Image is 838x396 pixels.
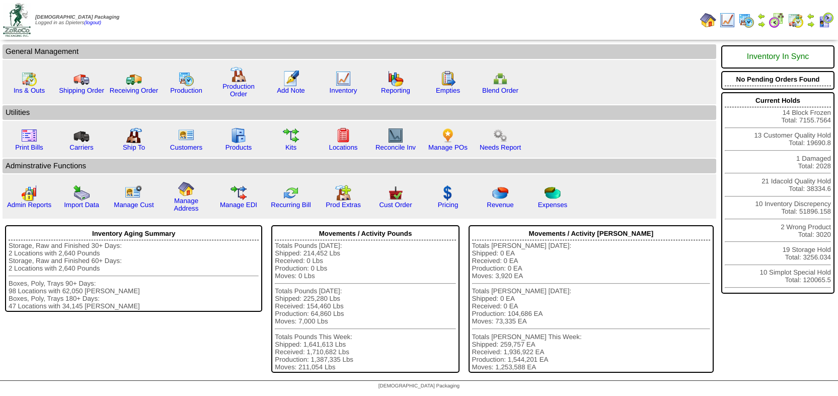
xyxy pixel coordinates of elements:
div: No Pending Orders Found [725,73,831,86]
div: Inventory Aging Summary [9,227,259,240]
div: Movements / Activity Pounds [275,227,455,240]
a: Recurring Bill [271,201,311,209]
img: line_graph.gif [335,71,351,87]
a: Blend Order [482,87,518,94]
img: truck3.gif [73,127,90,144]
a: Print Bills [15,144,43,151]
a: Ins & Outs [14,87,45,94]
a: Manage EDI [220,201,257,209]
span: [DEMOGRAPHIC_DATA] Packaging [35,15,119,20]
img: calendarblend.gif [769,12,785,28]
a: Receiving Order [110,87,158,94]
a: Cust Order [379,201,412,209]
img: factory.gif [231,67,247,83]
a: Products [225,144,252,151]
div: 14 Block Frozen Total: 7155.7564 13 Customer Quality Hold Total: 19690.8 1 Damaged Total: 2028 21... [721,92,834,294]
td: Utilities [3,105,716,120]
a: Ship To [123,144,145,151]
img: locations.gif [335,127,351,144]
a: Manage Address [174,197,199,212]
a: Import Data [64,201,99,209]
img: graph.gif [388,71,404,87]
img: customers.gif [178,127,194,144]
a: Carriers [69,144,93,151]
div: Inventory In Sync [725,47,831,67]
img: graph2.png [21,185,37,201]
img: calendarprod.gif [738,12,754,28]
a: Admin Reports [7,201,51,209]
img: dollar.gif [440,185,456,201]
img: calendarcustomer.gif [818,12,834,28]
img: managecust.png [125,185,143,201]
img: arrowright.gif [807,20,815,28]
td: General Management [3,44,716,59]
img: import.gif [73,185,90,201]
span: [DEMOGRAPHIC_DATA] Packaging [378,383,460,389]
a: Inventory [330,87,357,94]
div: Movements / Activity [PERSON_NAME] [472,227,710,240]
img: arrowleft.gif [757,12,766,20]
img: pie_chart2.png [545,185,561,201]
img: cust_order.png [388,185,404,201]
a: Shipping Order [59,87,104,94]
img: cabinet.gif [231,127,247,144]
a: Expenses [538,201,568,209]
img: prodextras.gif [335,185,351,201]
img: workflow.png [492,127,508,144]
a: (logout) [84,20,101,26]
img: arrowleft.gif [807,12,815,20]
a: Needs Report [480,144,521,151]
span: Logged in as Dpieters [35,15,119,26]
img: home.gif [700,12,716,28]
a: Manage POs [428,144,468,151]
img: truck.gif [73,71,90,87]
img: reconcile.gif [283,185,299,201]
a: Reconcile Inv [375,144,416,151]
img: home.gif [178,181,194,197]
a: Reporting [381,87,410,94]
img: edi.gif [231,185,247,201]
a: Manage Cust [114,201,154,209]
a: Prod Extras [326,201,361,209]
a: Kits [285,144,296,151]
img: zoroco-logo-small.webp [3,3,31,37]
img: calendarinout.gif [21,71,37,87]
img: invoice2.gif [21,127,37,144]
a: Customers [170,144,202,151]
img: network.png [492,71,508,87]
img: orders.gif [283,71,299,87]
img: line_graph.gif [719,12,735,28]
img: calendarinout.gif [788,12,804,28]
a: Locations [329,144,357,151]
a: Empties [436,87,460,94]
div: Storage, Raw and Finished 30+ Days: 2 Locations with 2,640 Pounds Storage, Raw and Finished 60+ D... [9,242,259,310]
div: Totals Pounds [DATE]: Shipped: 214,452 Lbs Received: 0 Lbs Production: 0 Lbs Moves: 0 Lbs Totals ... [275,242,455,371]
div: Current Holds [725,94,831,107]
a: Production [170,87,202,94]
img: po.png [440,127,456,144]
img: pie_chart.png [492,185,508,201]
img: workflow.gif [283,127,299,144]
img: line_graph2.gif [388,127,404,144]
img: workorder.gif [440,71,456,87]
a: Add Note [277,87,305,94]
img: truck2.gif [126,71,142,87]
td: Adminstrative Functions [3,159,716,173]
div: Totals [PERSON_NAME] [DATE]: Shipped: 0 EA Received: 0 EA Production: 0 EA Moves: 3,920 EA Totals... [472,242,710,371]
a: Pricing [438,201,459,209]
a: Revenue [487,201,513,209]
img: arrowright.gif [757,20,766,28]
a: Production Order [222,83,255,98]
img: factory2.gif [126,127,142,144]
img: calendarprod.gif [178,71,194,87]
